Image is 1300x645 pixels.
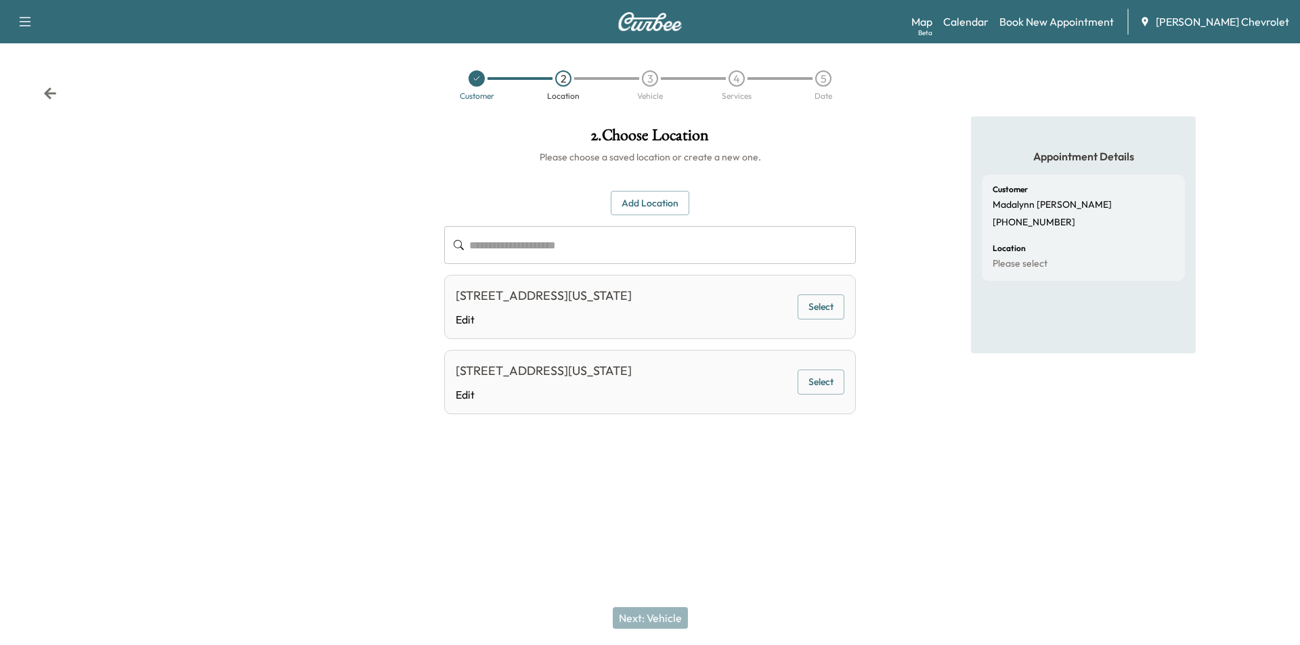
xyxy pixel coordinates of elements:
h6: Location [993,244,1026,252]
h6: Customer [993,185,1028,194]
div: 4 [729,70,745,87]
a: Calendar [943,14,989,30]
button: Add Location [611,191,689,216]
h5: Appointment Details [982,149,1185,164]
div: Location [547,92,580,100]
div: 5 [815,70,831,87]
a: Edit [456,311,632,328]
div: 2 [555,70,571,87]
div: Date [815,92,832,100]
div: Customer [460,92,494,100]
div: Services [722,92,752,100]
div: [STREET_ADDRESS][US_STATE] [456,361,632,380]
button: Select [798,370,844,395]
a: MapBeta [911,14,932,30]
p: Please select [993,258,1047,270]
h1: 2 . Choose Location [444,127,856,150]
div: Back [43,87,57,100]
p: [PHONE_NUMBER] [993,217,1075,229]
div: 3 [642,70,658,87]
img: Curbee Logo [617,12,682,31]
h6: Please choose a saved location or create a new one. [444,150,856,164]
span: [PERSON_NAME] Chevrolet [1156,14,1289,30]
div: Beta [918,28,932,38]
div: [STREET_ADDRESS][US_STATE] [456,286,632,305]
button: Select [798,294,844,319]
p: Madalynn [PERSON_NAME] [993,199,1112,211]
a: Edit [456,386,632,403]
div: Vehicle [637,92,663,100]
a: Book New Appointment [999,14,1114,30]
